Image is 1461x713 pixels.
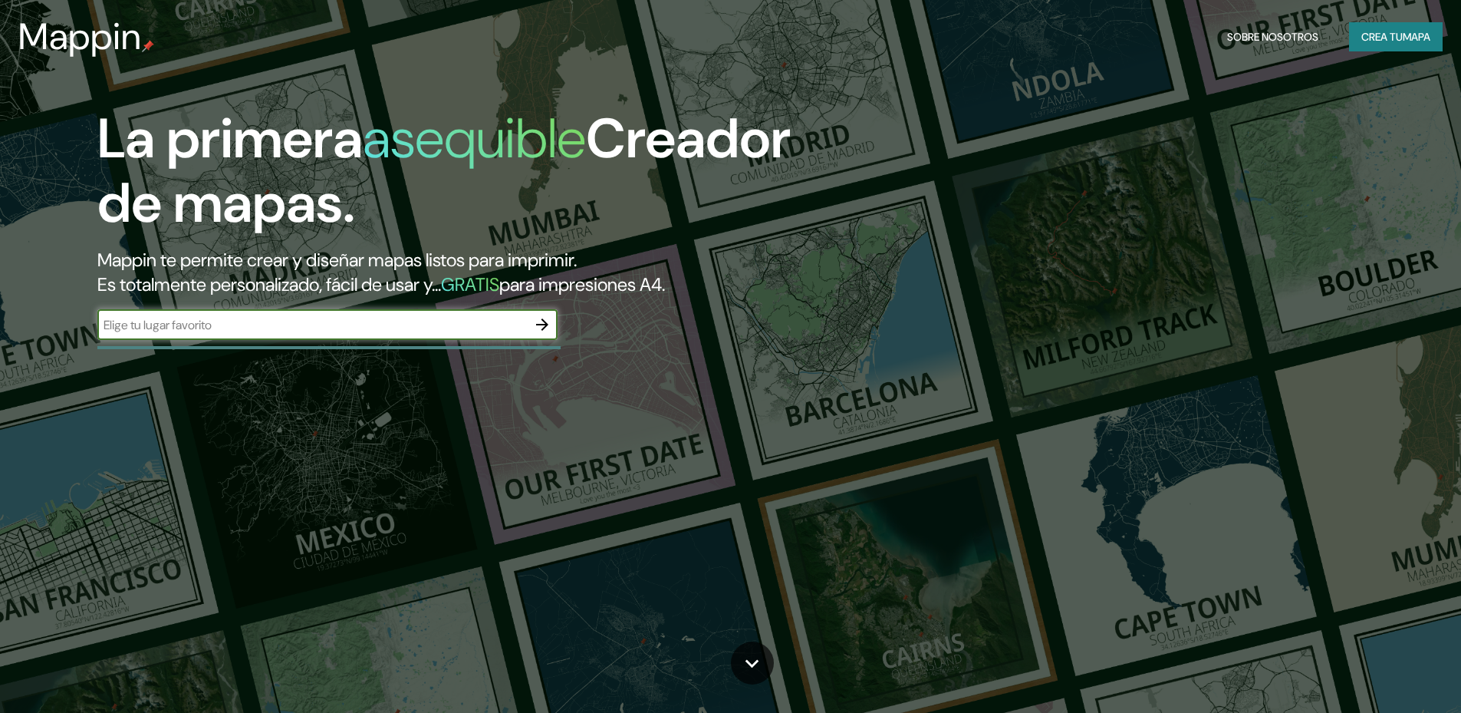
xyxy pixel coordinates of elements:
button: Crea tumapa [1349,22,1443,51]
font: Sobre nosotros [1227,30,1318,44]
input: Elige tu lugar favorito [97,316,527,334]
img: pin de mapeo [142,40,154,52]
button: Sobre nosotros [1221,22,1324,51]
font: Mappin [18,12,142,61]
font: para impresiones A4. [499,272,665,296]
font: Crea tu [1361,30,1403,44]
font: Mappin te permite crear y diseñar mapas listos para imprimir. [97,248,577,272]
font: La primera [97,103,363,174]
font: GRATIS [441,272,499,296]
font: Es totalmente personalizado, fácil de usar y... [97,272,441,296]
font: asequible [363,103,586,174]
font: Creador de mapas. [97,103,791,239]
font: mapa [1403,30,1430,44]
